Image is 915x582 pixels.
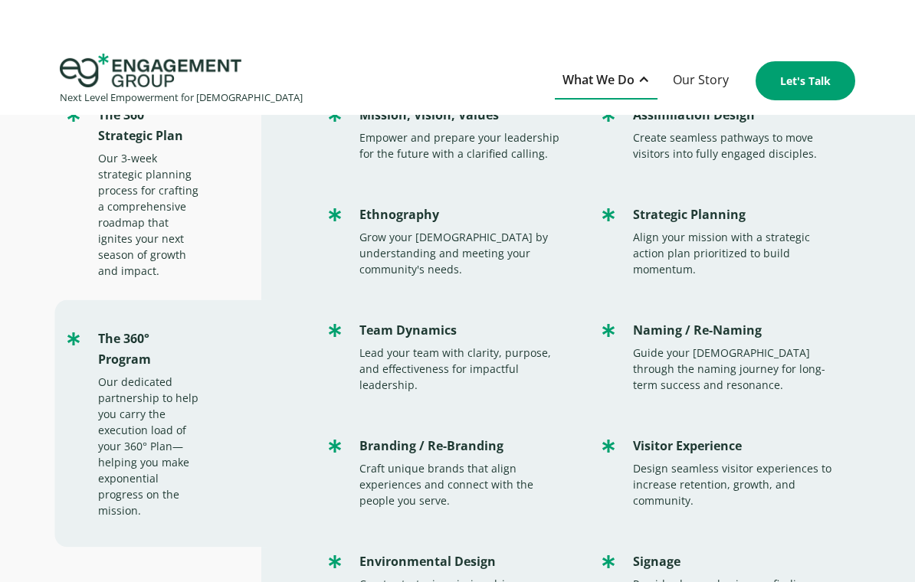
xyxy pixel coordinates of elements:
[633,436,841,456] div: Visitor Experience
[321,90,582,177] a: Mission, Vision, ValuesEmpower and prepare your leadership for the future with a clarified calling.
[98,105,201,146] div: The 360° Strategic Plan
[633,345,841,393] div: Guide your [DEMOGRAPHIC_DATA] through the naming journey for long-term success and resonance.
[595,189,856,293] a: Strategic PlanningAlign your mission with a strategic action plan prioritized to build momentum.
[359,204,567,225] div: Ethnography
[60,54,303,108] a: home
[359,436,567,456] div: Branding / Re-Branding
[665,62,736,100] a: Our Story
[359,551,567,572] div: Environmental Design
[359,345,567,393] div: Lead your team with clarity, purpose, and effectiveness for impactful leadership.
[359,105,567,126] div: Mission, Vision, Values
[279,125,366,142] span: Phone number
[633,320,841,341] div: Naming / Re-Naming
[359,320,567,341] div: Team Dynamics
[60,90,262,294] a: The 360° Strategic PlanOur 3-week strategic planning process for crafting a comprehensive roadmap...
[98,150,201,279] div: Our 3-week strategic planning process for crafting a comprehensive roadmap that ignites your next...
[98,374,201,518] div: Our dedicated partnership to help you carry the execution load of your 360° Plan—helping you make...
[633,129,841,162] div: Create seamless pathways to move visitors into fully engaged disciples.
[60,313,262,534] a: The 360° ProgramOur dedicated partnership to help you carry the execution load of your 360° Plan—...
[60,87,303,108] div: Next Level Empowerment for [DEMOGRAPHIC_DATA]
[321,189,582,293] a: EthnographyGrow your [DEMOGRAPHIC_DATA] by understanding and meeting your community's needs.
[279,62,355,79] span: Organization
[633,105,841,126] div: Assimilation Design
[595,305,856,408] a: Naming / Re-NamingGuide your [DEMOGRAPHIC_DATA] through the naming journey for long-term success ...
[595,420,856,524] a: Visitor ExperienceDesign seamless visitor experiences to increase retention, growth, and community.
[359,460,567,508] div: Craft unique brands that align experiences and connect with the people you serve.
[555,62,658,100] div: What We Do
[756,61,855,100] a: Let's Talk
[359,129,567,162] div: Empower and prepare your leadership for the future with a clarified calling.
[562,70,635,90] div: What We Do
[60,54,241,87] img: Engagement Group Logo Icon
[595,90,856,177] a: Assimilation DesignCreate seamless pathways to move visitors into fully engaged disciples.
[633,551,841,572] div: Signage
[633,229,841,277] div: Align your mission with a strategic action plan prioritized to build momentum.
[98,329,201,370] div: The 360° Program
[321,420,582,524] a: Branding / Re-BrandingCraft unique brands that align experiences and connect with the people you ...
[633,460,841,508] div: Design seamless visitor experiences to increase retention, growth, and community.
[633,204,841,225] div: Strategic Planning
[359,229,567,277] div: Grow your [DEMOGRAPHIC_DATA] by understanding and meeting your community's needs.
[321,305,582,408] a: Team DynamicsLead your team with clarity, purpose, and effectiveness for impactful leadership.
